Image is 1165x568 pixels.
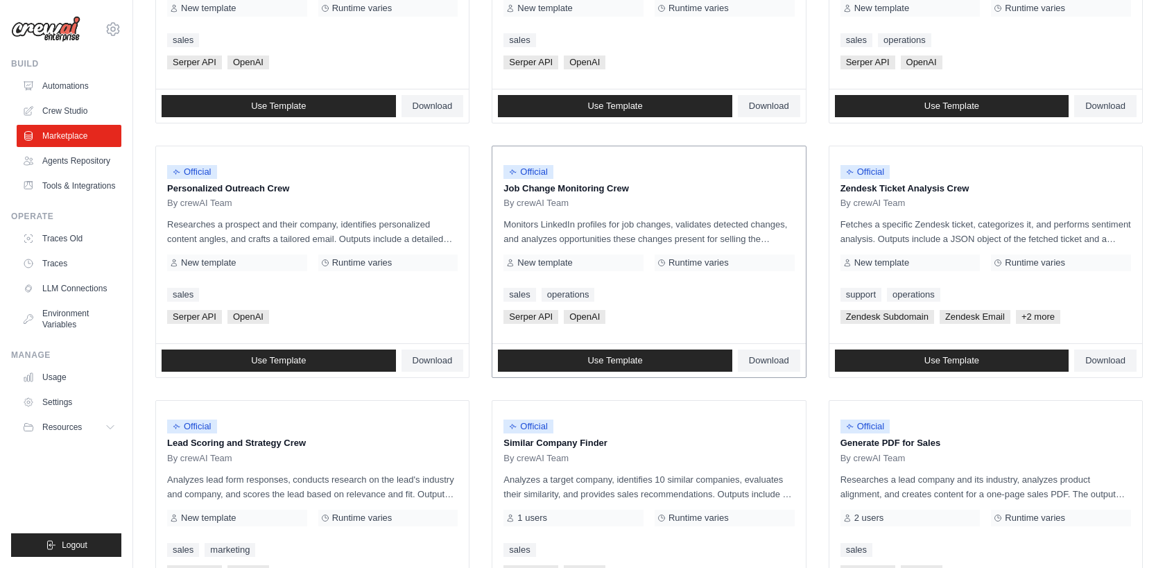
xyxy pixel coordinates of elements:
[887,288,940,302] a: operations
[924,101,979,112] span: Use Template
[1005,257,1065,268] span: Runtime varies
[17,150,121,172] a: Agents Repository
[503,55,558,69] span: Serper API
[517,3,572,14] span: New template
[840,165,890,179] span: Official
[503,288,535,302] a: sales
[167,436,458,450] p: Lead Scoring and Strategy Crew
[1074,95,1137,117] a: Download
[840,55,895,69] span: Serper API
[1085,355,1125,366] span: Download
[167,165,217,179] span: Official
[503,33,535,47] a: sales
[251,355,306,366] span: Use Template
[167,453,232,464] span: By crewAI Team
[162,95,396,117] a: Use Template
[167,217,458,246] p: Researches a prospect and their company, identifies personalized content angles, and crafts a tai...
[1005,513,1065,524] span: Runtime varies
[162,350,396,372] a: Use Template
[1016,310,1060,324] span: +2 more
[332,257,392,268] span: Runtime varies
[840,472,1131,501] p: Researches a lead company and its industry, analyzes product alignment, and creates content for a...
[901,55,942,69] span: OpenAI
[835,95,1069,117] a: Use Template
[17,175,121,197] a: Tools & Integrations
[840,543,872,557] a: sales
[181,513,236,524] span: New template
[587,101,642,112] span: Use Template
[878,33,931,47] a: operations
[17,252,121,275] a: Traces
[167,288,199,302] a: sales
[227,310,269,324] span: OpenAI
[498,350,732,372] a: Use Template
[542,288,595,302] a: operations
[840,182,1131,196] p: Zendesk Ticket Analysis Crew
[167,472,458,501] p: Analyzes lead form responses, conducts research on the lead's industry and company, and scores th...
[840,288,881,302] a: support
[17,416,121,438] button: Resources
[517,257,572,268] span: New template
[167,543,199,557] a: sales
[503,310,558,324] span: Serper API
[181,257,236,268] span: New template
[11,211,121,222] div: Operate
[517,513,547,524] span: 1 users
[402,95,464,117] a: Download
[503,453,569,464] span: By crewAI Team
[840,217,1131,246] p: Fetches a specific Zendesk ticket, categorizes it, and performs sentiment analysis. Outputs inclu...
[668,513,729,524] span: Runtime varies
[17,100,121,122] a: Crew Studio
[587,355,642,366] span: Use Template
[564,310,605,324] span: OpenAI
[503,217,794,246] p: Monitors LinkedIn profiles for job changes, validates detected changes, and analyzes opportunitie...
[1085,101,1125,112] span: Download
[840,420,890,433] span: Official
[402,350,464,372] a: Download
[11,350,121,361] div: Manage
[840,436,1131,450] p: Generate PDF for Sales
[668,257,729,268] span: Runtime varies
[854,513,884,524] span: 2 users
[738,350,800,372] a: Download
[17,227,121,250] a: Traces Old
[503,198,569,209] span: By crewAI Team
[413,355,453,366] span: Download
[840,33,872,47] a: sales
[11,58,121,69] div: Build
[17,391,121,413] a: Settings
[17,366,121,388] a: Usage
[503,182,794,196] p: Job Change Monitoring Crew
[924,355,979,366] span: Use Template
[17,277,121,300] a: LLM Connections
[940,310,1010,324] span: Zendesk Email
[167,55,222,69] span: Serper API
[503,472,794,501] p: Analyzes a target company, identifies 10 similar companies, evaluates their similarity, and provi...
[854,3,909,14] span: New template
[749,355,789,366] span: Download
[668,3,729,14] span: Runtime varies
[332,3,392,14] span: Runtime varies
[835,350,1069,372] a: Use Template
[42,422,82,433] span: Resources
[840,310,934,324] span: Zendesk Subdomain
[413,101,453,112] span: Download
[167,420,217,433] span: Official
[503,165,553,179] span: Official
[738,95,800,117] a: Download
[17,125,121,147] a: Marketplace
[167,182,458,196] p: Personalized Outreach Crew
[181,3,236,14] span: New template
[17,302,121,336] a: Environment Variables
[167,310,222,324] span: Serper API
[498,95,732,117] a: Use Template
[503,436,794,450] p: Similar Company Finder
[332,513,392,524] span: Runtime varies
[227,55,269,69] span: OpenAI
[167,33,199,47] a: sales
[11,16,80,42] img: Logo
[840,453,906,464] span: By crewAI Team
[1074,350,1137,372] a: Download
[1005,3,1065,14] span: Runtime varies
[564,55,605,69] span: OpenAI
